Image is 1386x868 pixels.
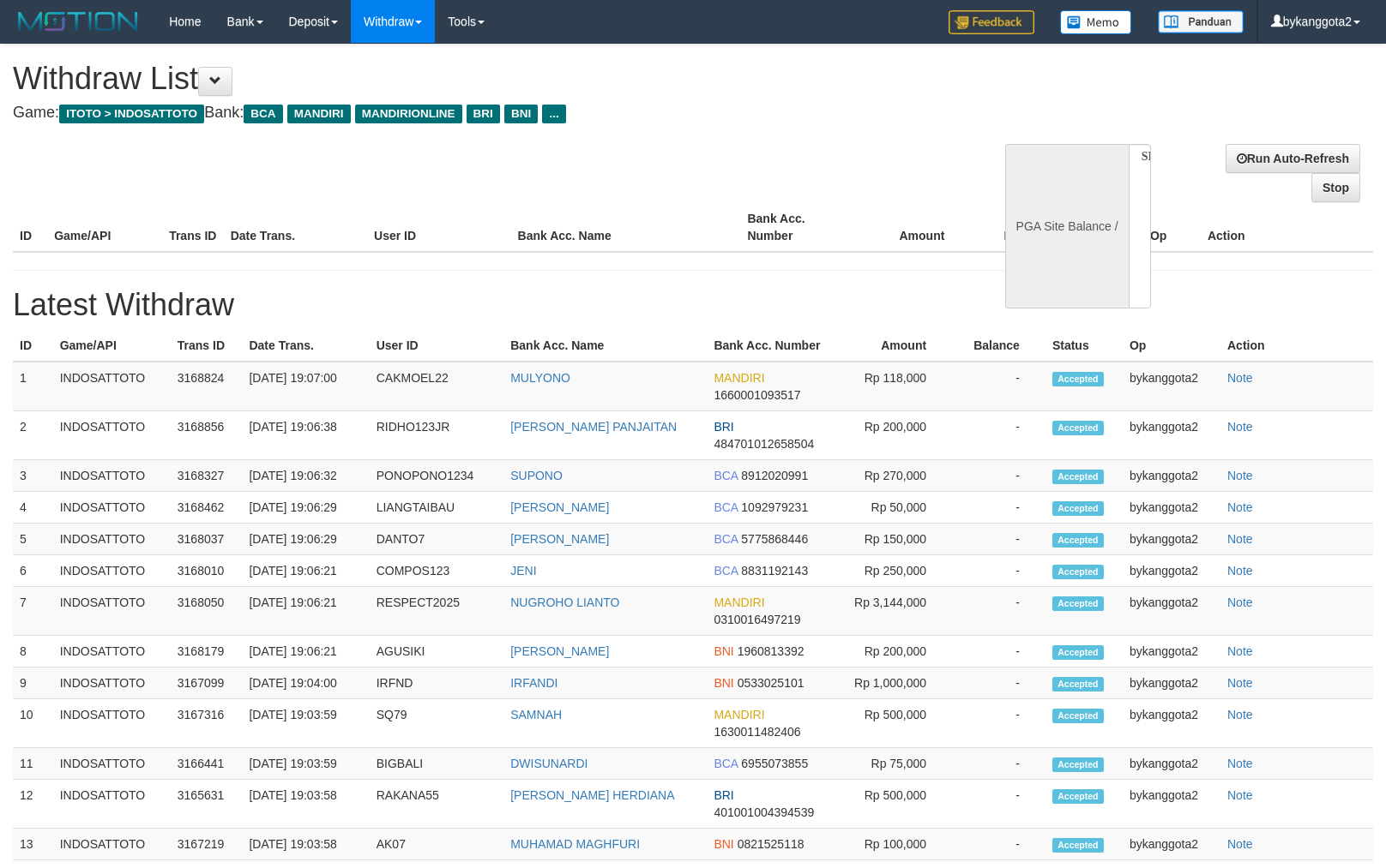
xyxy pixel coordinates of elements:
td: 6 [13,555,53,587]
a: SAMNAH [510,708,562,721]
td: bykanggota2 [1123,555,1220,587]
td: - [952,587,1046,636]
th: User ID [370,330,504,362]
th: Action [1201,203,1373,252]
td: 10 [13,699,53,748]
span: ITOTO > INDOSATTOTO [59,105,204,123]
a: Note [1227,644,1253,658]
td: Rp 270,000 [842,460,952,492]
a: MUHAMAD MAGHFURI [510,837,640,851]
td: AGUSIKI [370,636,504,667]
td: 3168462 [171,492,243,524]
span: 1092979231 [741,500,808,514]
td: INDOSATTOTO [53,362,171,411]
td: RESPECT2025 [370,587,504,636]
td: bykanggota2 [1123,587,1220,636]
th: User ID [367,203,510,252]
td: [DATE] 19:06:38 [242,411,369,460]
td: Rp 250,000 [842,555,952,587]
td: - [952,555,1046,587]
th: Game/API [47,203,162,252]
td: [DATE] 19:06:21 [242,636,369,667]
a: [PERSON_NAME] [510,644,609,658]
td: INDOSATTOTO [53,780,171,829]
td: [DATE] 19:03:58 [242,780,369,829]
a: Note [1227,532,1253,546]
th: Bank Acc. Name [511,203,741,252]
td: 3168327 [171,460,243,492]
a: Note [1227,564,1253,578]
td: RAKANA55 [370,780,504,829]
td: INDOSATTOTO [53,699,171,748]
td: 3168179 [171,636,243,667]
td: PONOPONO1234 [370,460,504,492]
span: BCA [714,532,738,546]
td: 9 [13,667,53,699]
td: [DATE] 19:03:58 [242,829,369,860]
td: 2 [13,411,53,460]
td: RIDHO123JR [370,411,504,460]
td: 3168824 [171,362,243,411]
span: BCA [714,564,738,578]
h1: Latest Withdraw [13,288,1373,322]
td: 5 [13,524,53,555]
span: BCA [714,757,738,770]
span: 401001004394539 [714,805,814,819]
td: IRFND [370,667,504,699]
a: Note [1227,500,1253,514]
td: 11 [13,748,53,780]
td: 3165631 [171,780,243,829]
th: Game/API [53,330,171,362]
span: MANDIRIONLINE [355,105,462,123]
span: BRI [714,788,733,802]
span: MANDIRI [714,596,764,609]
td: COMPOS123 [370,555,504,587]
span: MANDIRI [287,105,351,123]
td: BIGBALI [370,748,504,780]
th: ID [13,330,53,362]
a: Stop [1311,173,1360,202]
td: bykanggota2 [1123,636,1220,667]
td: 3167316 [171,699,243,748]
span: ... [542,105,565,123]
td: INDOSATTOTO [53,411,171,460]
th: Amount [855,203,970,252]
span: 1960813392 [738,644,804,658]
a: [PERSON_NAME] HERDIANA [510,788,674,802]
th: Op [1143,203,1201,252]
td: 13 [13,829,53,860]
td: bykanggota2 [1123,829,1220,860]
span: MANDIRI [714,371,764,385]
td: [DATE] 19:03:59 [242,699,369,748]
td: bykanggota2 [1123,492,1220,524]
span: Accepted [1052,372,1104,386]
td: - [952,492,1046,524]
td: bykanggota2 [1123,524,1220,555]
th: Date Trans. [224,203,367,252]
th: Balance [970,203,1076,252]
td: bykanggota2 [1123,667,1220,699]
td: 3168856 [171,411,243,460]
th: Bank Acc. Number [707,330,842,362]
th: Action [1220,330,1373,362]
td: INDOSATTOTO [53,587,171,636]
td: LIANGTAIBAU [370,492,504,524]
td: [DATE] 19:06:29 [242,524,369,555]
h1: Withdraw List [13,62,907,96]
td: 3167099 [171,667,243,699]
td: - [952,460,1046,492]
a: Note [1227,757,1253,770]
td: Rp 50,000 [842,492,952,524]
a: [PERSON_NAME] [510,532,609,546]
span: Accepted [1052,645,1104,660]
td: - [952,829,1046,860]
th: Status [1046,330,1123,362]
span: BNI [504,105,538,123]
a: Note [1227,788,1253,802]
th: Trans ID [171,330,243,362]
span: MANDIRI [714,708,764,721]
td: - [952,411,1046,460]
td: Rp 150,000 [842,524,952,555]
td: Rp 1,000,000 [842,667,952,699]
td: 8 [13,636,53,667]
